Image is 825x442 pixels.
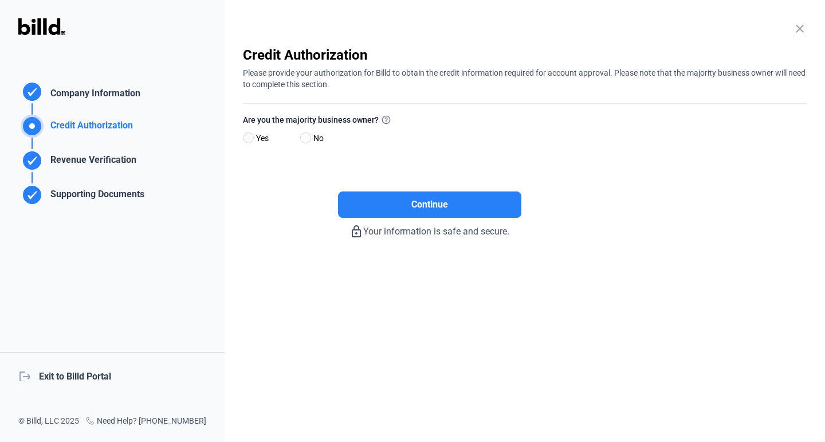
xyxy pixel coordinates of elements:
[85,415,206,428] div: Need Help? [PHONE_NUMBER]
[411,198,448,212] span: Continue
[349,225,363,238] mat-icon: lock_outline
[243,46,807,64] div: Credit Authorization
[243,64,807,90] div: Please provide your authorization for Billd to obtain the credit information required for account...
[793,22,807,36] mat-icon: close
[309,131,324,145] span: No
[46,87,140,103] div: Company Information
[46,153,136,172] div: Revenue Verification
[243,114,616,128] label: Are you the majority business owner?
[18,18,65,35] img: Billd Logo
[18,415,79,428] div: © Billd, LLC 2025
[46,119,133,138] div: Credit Authorization
[252,131,269,145] span: Yes
[243,218,616,238] div: Your information is safe and secure.
[338,191,521,218] button: Continue
[18,370,30,381] mat-icon: logout
[46,187,144,206] div: Supporting Documents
